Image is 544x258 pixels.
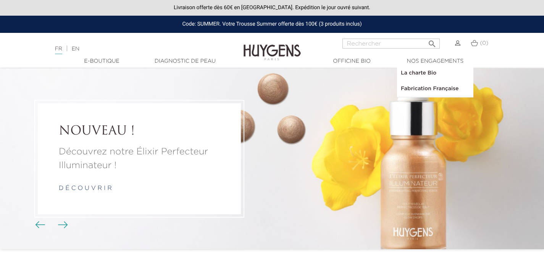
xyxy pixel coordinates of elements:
[59,185,112,191] a: d é c o u v r i r
[64,57,140,65] a: E-Boutique
[314,57,390,65] a: Officine Bio
[428,37,437,46] i: 
[342,39,440,49] input: Rechercher
[38,219,63,231] div: Boutons du carrousel
[397,65,473,81] a: La charte Bio
[480,41,488,46] span: (0)
[72,46,79,52] a: EN
[244,32,301,62] img: Huygens
[55,46,62,54] a: FR
[147,57,223,65] a: Diagnostic de peau
[425,36,439,47] button: 
[51,44,221,54] div: |
[59,145,220,172] a: Découvrez notre Élixir Perfecteur Illuminateur !
[397,57,473,65] a: Nos engagements
[397,81,473,97] a: Fabrication Française
[59,125,220,139] a: NOUVEAU !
